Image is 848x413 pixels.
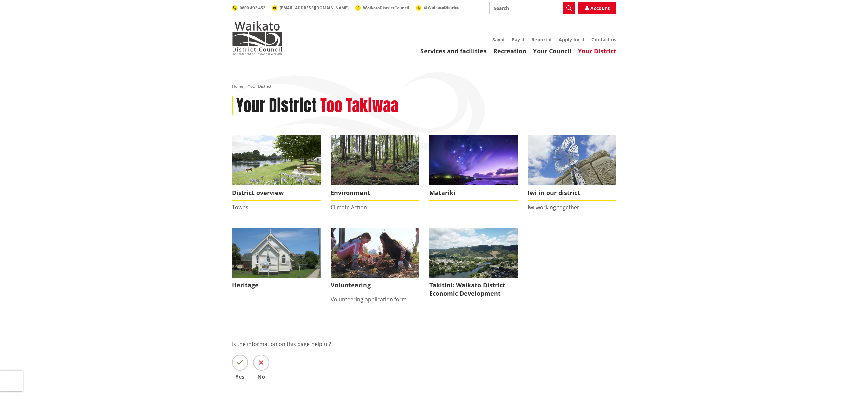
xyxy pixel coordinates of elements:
[248,83,271,89] span: Your District
[232,203,248,211] a: Towns
[331,135,419,185] img: biodiversity- Wright's Bush_16x9 crop
[528,185,616,201] span: Iwi in our district
[232,374,248,379] span: Yes
[489,2,575,14] input: Search input
[232,135,321,201] a: Ngaruawahia 0015 District overview
[331,228,419,278] img: volunteer icon
[429,135,518,201] a: Matariki
[429,228,518,278] img: ngaaruawaahia
[331,296,407,303] a: Volunteering application form
[578,2,616,14] a: Account
[232,83,243,89] a: Home
[533,47,571,55] a: Your Council
[355,5,409,11] a: WaikatoDistrictCouncil
[429,185,518,201] span: Matariki
[429,135,518,185] img: Matariki over Whiaangaroa
[232,135,321,185] img: Ngaruawahia 0015
[232,185,321,201] span: District overview
[591,36,616,43] a: Contact us
[232,84,616,90] nav: breadcrumb
[232,21,282,55] img: Waikato District Council - Te Kaunihera aa Takiwaa o Waikato
[232,228,321,293] a: Raglan Church Heritage
[320,96,398,116] h2: Too Takiwaa
[331,203,367,211] a: Climate Action
[578,47,616,55] a: Your District
[331,228,419,293] a: volunteer icon Volunteering
[331,185,419,201] span: Environment
[531,36,552,43] a: Report it
[280,5,349,11] span: [EMAIL_ADDRESS][DOMAIN_NAME]
[331,278,419,293] span: Volunteering
[492,36,505,43] a: Say it
[420,47,487,55] a: Services and facilities
[272,5,349,11] a: [EMAIL_ADDRESS][DOMAIN_NAME]
[528,135,616,185] img: Turangawaewae Ngaruawahia
[528,203,579,211] a: Iwi working together
[240,5,265,11] span: 0800 492 452
[559,36,585,43] a: Apply for it
[493,47,526,55] a: Recreation
[429,228,518,301] a: Takitini: Waikato District Economic Development
[429,278,518,301] span: Takitini: Waikato District Economic Development
[424,5,459,10] span: @WaikatoDistrict
[528,135,616,201] a: Turangawaewae Ngaruawahia Iwi in our district
[236,96,317,116] h1: Your District
[232,340,616,348] p: Is the information on this page helpful?
[253,374,269,379] span: No
[331,135,419,201] a: Environment
[363,5,409,11] span: WaikatoDistrictCouncil
[232,228,321,278] img: Raglan Church
[232,278,321,293] span: Heritage
[416,5,459,10] a: @WaikatoDistrict
[512,36,525,43] a: Pay it
[232,5,265,11] a: 0800 492 452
